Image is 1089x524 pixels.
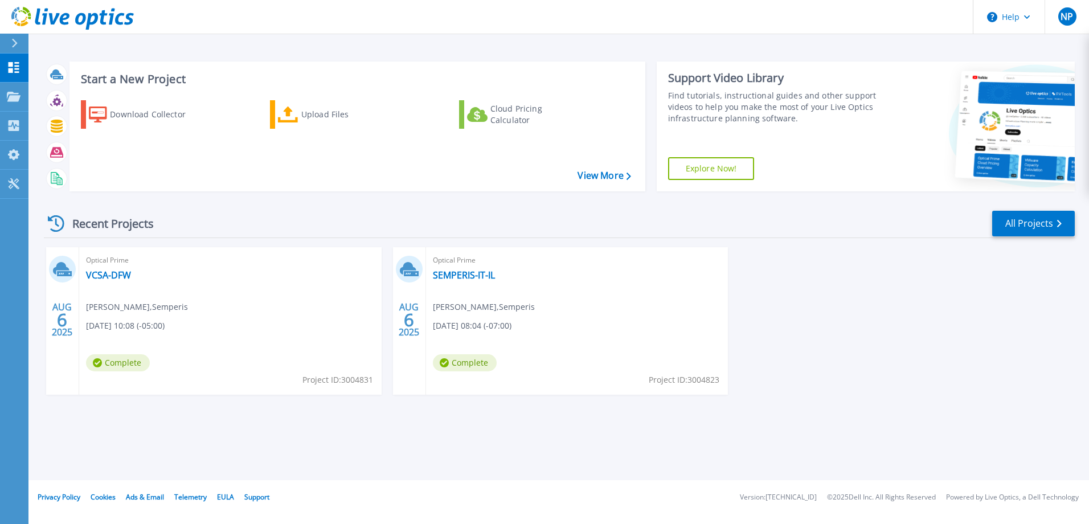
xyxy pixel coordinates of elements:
a: View More [578,170,631,181]
a: EULA [217,492,234,502]
div: AUG 2025 [51,299,73,341]
span: Complete [86,354,150,371]
a: Upload Files [270,100,397,129]
span: Project ID: 3004823 [649,374,719,386]
li: Version: [TECHNICAL_ID] [740,494,817,501]
div: Support Video Library [668,71,881,85]
a: Download Collector [81,100,208,129]
span: [PERSON_NAME] , Semperis [433,301,535,313]
h3: Start a New Project [81,73,631,85]
a: Cookies [91,492,116,502]
span: Optical Prime [86,254,375,267]
a: Ads & Email [126,492,164,502]
span: Optical Prime [433,254,722,267]
div: Download Collector [110,103,201,126]
span: NP [1061,12,1073,21]
div: AUG 2025 [398,299,420,341]
div: Upload Files [301,103,392,126]
div: Recent Projects [44,210,169,238]
a: All Projects [992,211,1075,236]
li: Powered by Live Optics, a Dell Technology [946,494,1079,501]
span: 6 [57,315,67,325]
span: [PERSON_NAME] , Semperis [86,301,188,313]
div: Cloud Pricing Calculator [490,103,582,126]
div: Find tutorials, instructional guides and other support videos to help you make the most of your L... [668,90,881,124]
span: [DATE] 10:08 (-05:00) [86,320,165,332]
a: Explore Now! [668,157,755,180]
a: Telemetry [174,492,207,502]
span: Complete [433,354,497,371]
a: Cloud Pricing Calculator [459,100,586,129]
a: SEMPERIS-IT-IL [433,269,495,281]
span: [DATE] 08:04 (-07:00) [433,320,511,332]
a: Privacy Policy [38,492,80,502]
span: Project ID: 3004831 [302,374,373,386]
a: VCSA-DFW [86,269,131,281]
span: 6 [404,315,414,325]
a: Support [244,492,269,502]
li: © 2025 Dell Inc. All Rights Reserved [827,494,936,501]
